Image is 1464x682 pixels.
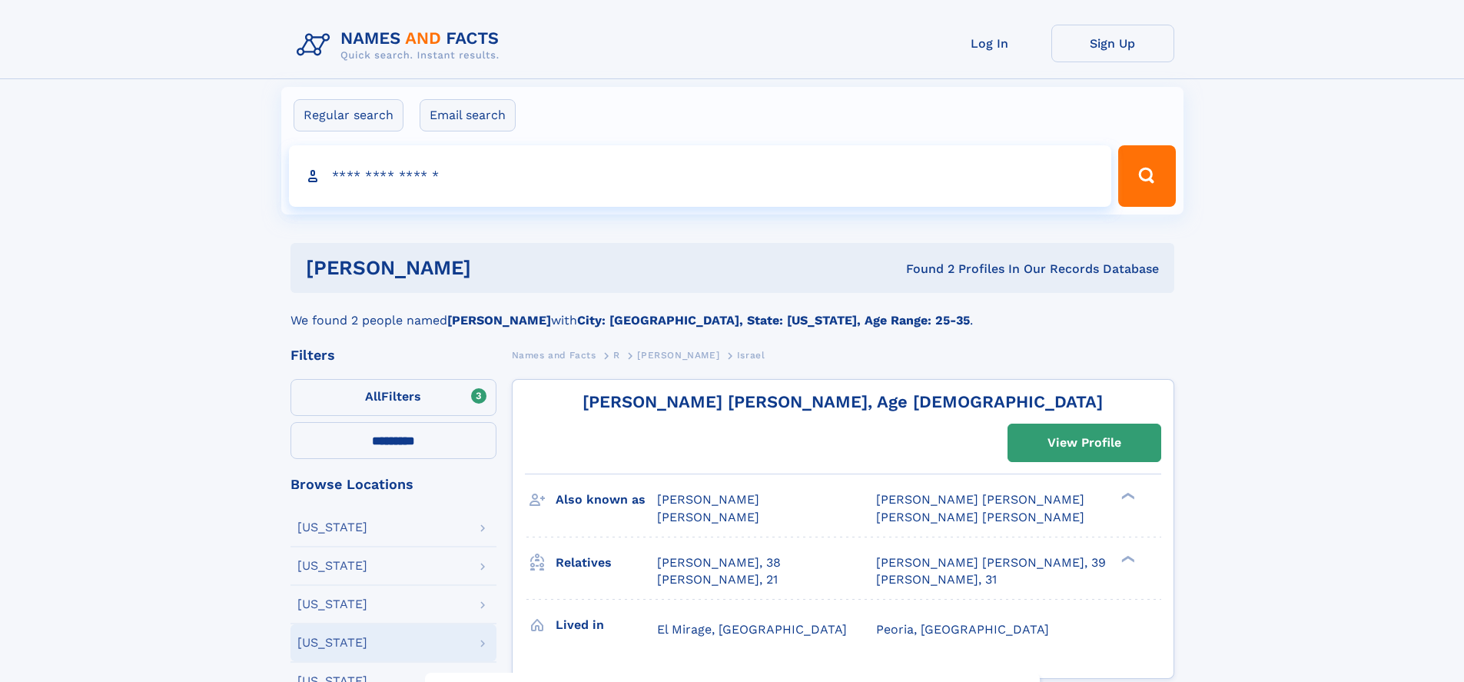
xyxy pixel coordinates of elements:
span: [PERSON_NAME] [PERSON_NAME] [876,492,1084,507]
span: [PERSON_NAME] [657,492,759,507]
a: Sign Up [1051,25,1174,62]
div: ❯ [1117,554,1136,564]
div: ❯ [1117,491,1136,501]
label: Regular search [294,99,403,131]
div: [US_STATE] [297,560,367,572]
a: View Profile [1008,424,1160,461]
div: Filters [290,348,496,362]
h3: Relatives [556,550,657,576]
a: R [613,345,620,364]
h3: Also known as [556,487,657,513]
div: [US_STATE] [297,521,367,534]
div: We found 2 people named with . [290,293,1174,330]
a: [PERSON_NAME] [637,345,719,364]
h3: Lived in [556,612,657,638]
b: City: [GEOGRAPHIC_DATA], State: [US_STATE], Age Range: 25-35 [577,313,970,328]
b: [PERSON_NAME] [447,313,551,328]
div: [US_STATE] [297,598,367,610]
input: search input [289,145,1112,207]
div: [US_STATE] [297,637,367,649]
a: [PERSON_NAME], 31 [876,571,997,588]
span: All [365,389,381,404]
label: Filters [290,379,496,416]
span: [PERSON_NAME] [637,350,719,361]
span: El Mirage, [GEOGRAPHIC_DATA] [657,622,847,637]
button: Search Button [1118,145,1175,207]
div: Found 2 Profiles In Our Records Database [689,261,1159,278]
img: Logo Names and Facts [290,25,512,66]
span: Peoria, [GEOGRAPHIC_DATA] [876,622,1049,637]
a: [PERSON_NAME], 21 [657,571,778,588]
label: Email search [420,99,516,131]
span: Israel [737,350,765,361]
div: Browse Locations [290,477,496,491]
div: View Profile [1047,425,1121,461]
a: [PERSON_NAME] [PERSON_NAME], Age [DEMOGRAPHIC_DATA] [583,392,1103,411]
span: R [613,350,620,361]
span: [PERSON_NAME] [PERSON_NAME] [876,510,1084,524]
span: [PERSON_NAME] [657,510,759,524]
h1: [PERSON_NAME] [306,258,689,278]
a: Names and Facts [512,345,596,364]
a: [PERSON_NAME] [PERSON_NAME], 39 [876,554,1106,571]
a: Log In [928,25,1051,62]
a: [PERSON_NAME], 38 [657,554,781,571]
